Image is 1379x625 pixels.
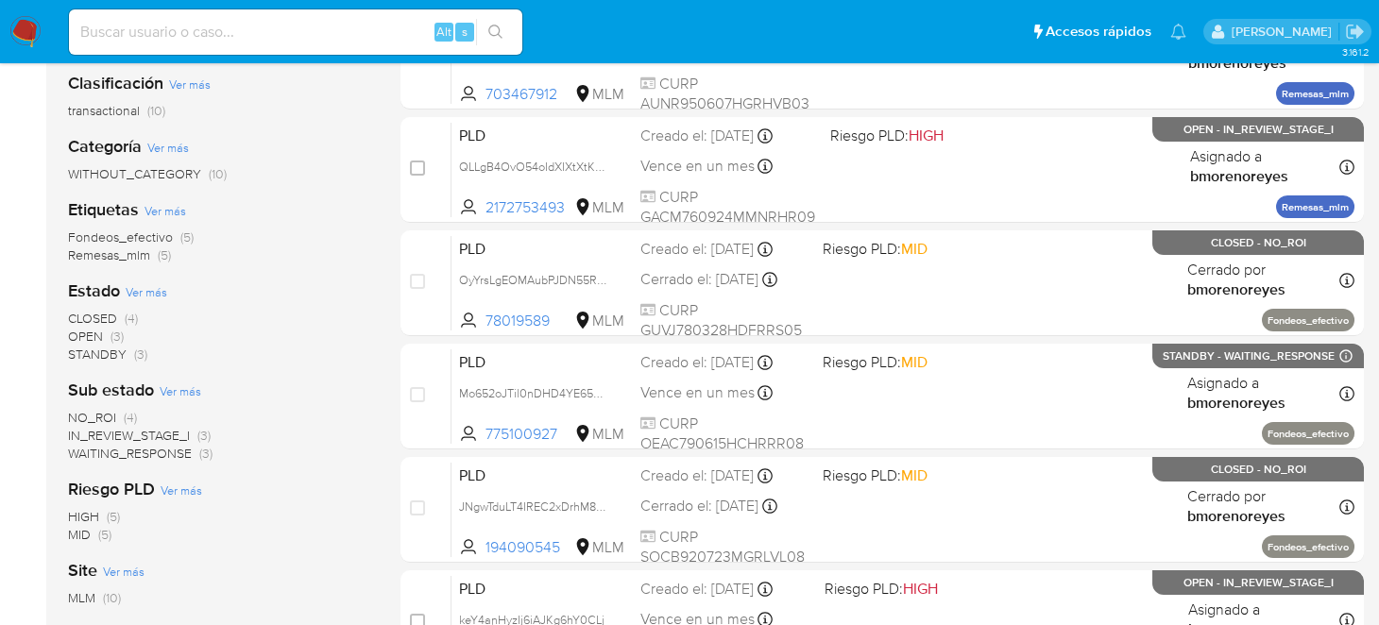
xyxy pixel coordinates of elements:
[1342,44,1370,59] span: 3.161.2
[1170,24,1186,40] a: Notificaciones
[476,19,515,45] button: search-icon
[69,20,522,44] input: Buscar usuario o caso...
[1345,22,1365,42] a: Salir
[436,23,451,41] span: Alt
[1046,22,1151,42] span: Accesos rápidos
[1232,23,1338,41] p: brenda.morenoreyes@mercadolibre.com.mx
[462,23,468,41] span: s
